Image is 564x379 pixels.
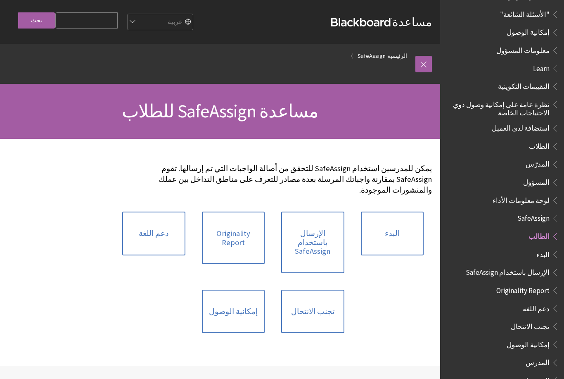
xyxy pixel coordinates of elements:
[526,356,550,367] span: المدرس
[498,79,550,91] span: التقييمات التكوينية
[496,284,550,295] span: Originality Report
[281,212,344,273] a: الإرسال باستخدام SafeAssign
[127,14,193,31] select: Site Language Selector
[507,25,550,36] span: إمكانية الوصول
[358,51,386,61] a: SafeAssign
[122,100,319,122] span: مساعدة SafeAssign للطلاب
[523,175,550,186] span: المسؤول
[500,7,550,19] span: "الأسئلة الشائعة"
[529,139,550,150] span: الطلاب
[496,43,550,55] span: معلومات المسؤول
[331,18,392,26] strong: Blackboard
[202,212,265,264] a: Originality Report
[533,62,550,73] span: Learn
[493,193,550,205] span: لوحة معلومات الأداء
[122,212,185,255] a: دعم اللغة
[526,157,550,169] span: المدرّس
[387,51,407,61] a: الرئيسية
[511,319,550,331] span: تجنب الانتحال
[130,163,432,196] p: يمكن للمدرسين استخدام SafeAssign للتحقق من أصالة الواجبات التي تم إرسالها. تقوم SafeAssign بمقارن...
[528,229,550,241] span: الطالب
[331,14,432,29] a: مساعدةBlackboard
[466,265,550,277] span: الإرسال باستخدام SafeAssign
[492,121,550,132] span: استضافة لدى العميل
[361,212,424,255] a: البدء
[450,98,550,117] span: نظرة عامة على إمكانية وصول ذوي الاحتياجات الخاصة
[523,302,550,313] span: دعم اللغة
[202,290,265,334] a: إمكانية الوصول
[281,290,344,334] a: تجنب الانتحال
[445,62,559,207] nav: Book outline for Blackboard Learn Help
[507,338,550,349] span: إمكانية الوصول
[18,12,55,29] input: بحث
[536,248,550,259] span: البدء
[517,212,550,223] span: SafeAssign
